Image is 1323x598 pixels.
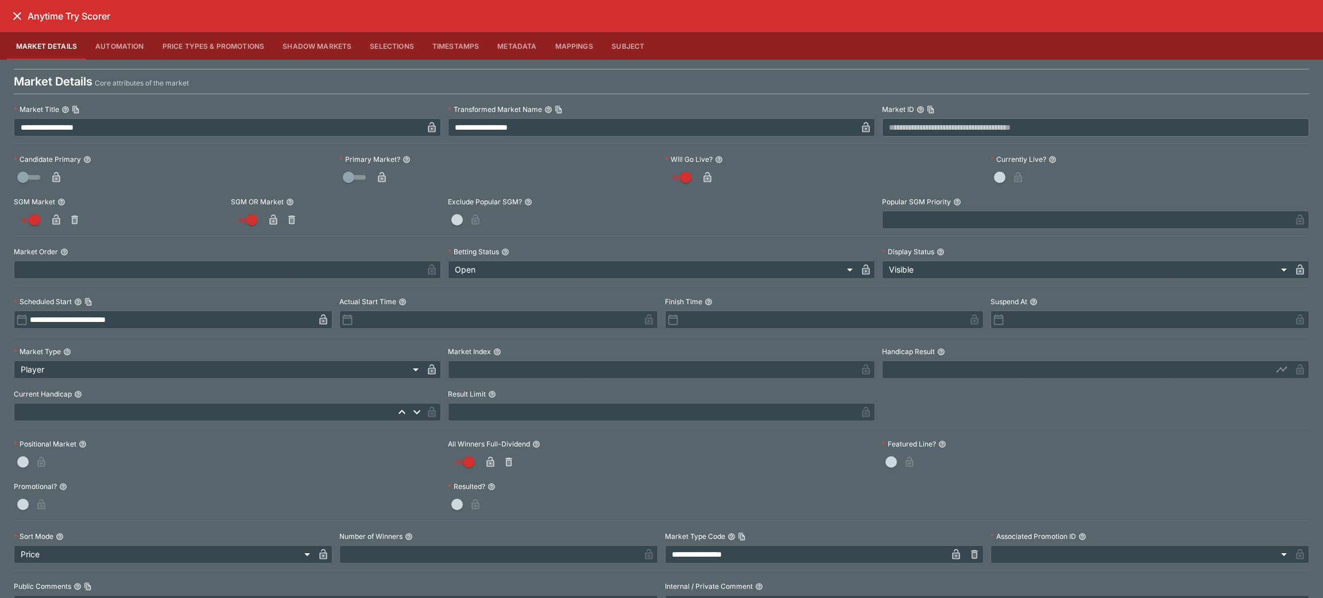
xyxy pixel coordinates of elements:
[423,32,489,60] button: Timestamps
[665,297,702,306] p: Finish Time
[927,106,935,114] button: Copy To Clipboard
[665,581,753,591] p: Internal / Private Comment
[916,106,924,114] button: Market IDCopy To Clipboard
[7,6,28,26] button: close
[84,583,92,591] button: Copy To Clipboard
[937,348,945,356] button: Handicap Result
[448,347,491,356] p: Market Index
[74,298,82,306] button: Scheduled StartCopy To Clipboard
[755,583,763,591] button: Internal / Private Comment
[728,533,736,541] button: Market Type CodeCopy To Clipboard
[882,104,914,114] p: Market ID
[882,261,1291,279] div: Visible
[882,439,936,449] p: Featured Line?
[14,531,53,541] p: Sort Mode
[286,198,294,206] button: SGM OR Market
[56,533,64,541] button: Sort Mode
[14,360,423,379] div: Player
[14,389,72,399] p: Current Handicap
[14,104,59,114] p: Market Title
[524,198,532,206] button: Exclude Popular SGM?
[448,389,486,399] p: Result Limit
[14,481,57,491] p: Promotional?
[403,156,411,164] button: Primary Market?
[1049,156,1057,164] button: Currently Live?
[57,198,65,206] button: SGM Market
[715,156,723,164] button: Will Go Live?
[14,247,58,257] p: Market Order
[79,440,87,448] button: Positional Market
[14,154,81,164] p: Candidate Primary
[153,32,274,60] button: Price Types & Promotions
[882,347,935,356] p: Handicap Result
[937,248,945,256] button: Display Status
[14,439,76,449] p: Positional Market
[339,297,396,306] p: Actual Start Time
[95,77,189,89] p: Core attributes of the market
[7,32,86,60] button: Market Details
[14,545,314,564] div: Price
[448,481,485,491] p: Resulted?
[705,298,713,306] button: Finish Time
[339,154,400,164] p: Primary Market?
[361,32,423,60] button: Selections
[14,347,61,356] p: Market Type
[665,531,725,541] p: Market Type Code
[63,348,71,356] button: Market Type
[488,390,496,398] button: Result Limit
[546,32,602,60] button: Mappings
[448,247,499,257] p: Betting Status
[882,197,951,207] p: Popular SGM Priority
[953,198,961,206] button: Popular SGM Priority
[882,247,934,257] p: Display Status
[448,439,530,449] p: All Winners Full-Dividend
[60,248,68,256] button: Market Order
[493,348,501,356] button: Market Index
[399,298,407,306] button: Actual Start Time
[488,483,496,491] button: Resulted?
[273,32,361,60] button: Shadow Markets
[83,156,91,164] button: Candidate Primary
[532,440,540,448] button: All Winners Full-Dividend
[448,197,522,207] p: Exclude Popular SGM?
[86,32,153,60] button: Automation
[1078,533,1086,541] button: Associated Promotion ID
[73,583,82,591] button: Public CommentsCopy To Clipboard
[14,297,72,306] p: Scheduled Start
[14,197,55,207] p: SGM Market
[602,32,654,60] button: Subject
[991,531,1076,541] p: Associated Promotion ID
[59,483,67,491] button: Promotional?
[1030,298,1038,306] button: Suspend At
[61,106,69,114] button: Market TitleCopy To Clipboard
[501,248,509,256] button: Betting Status
[448,261,857,279] div: Open
[72,106,80,114] button: Copy To Clipboard
[448,104,542,114] p: Transformed Market Name
[488,32,546,60] button: Metadata
[339,531,403,541] p: Number of Winners
[991,297,1027,306] p: Suspend At
[231,197,284,207] p: SGM OR Market
[544,106,552,114] button: Transformed Market NameCopy To Clipboard
[665,154,713,164] p: Will Go Live?
[555,106,563,114] button: Copy To Clipboard
[28,10,110,22] h6: Anytime Try Scorer
[991,154,1046,164] p: Currently Live?
[74,390,82,398] button: Current Handicap
[938,440,946,448] button: Featured Line?
[14,581,71,591] p: Public Comments
[14,74,92,89] h4: Market Details
[84,298,92,306] button: Copy To Clipboard
[738,533,746,541] button: Copy To Clipboard
[405,533,413,541] button: Number of Winners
